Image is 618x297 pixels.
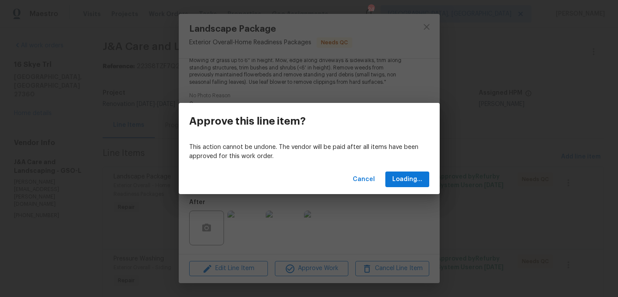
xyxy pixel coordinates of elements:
h3: Approve this line item? [189,115,306,127]
p: This action cannot be undone. The vendor will be paid after all items have been approved for this... [189,143,429,161]
span: Cancel [353,174,375,185]
button: Cancel [349,172,378,188]
button: Loading... [385,172,429,188]
span: Loading... [392,174,422,185]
